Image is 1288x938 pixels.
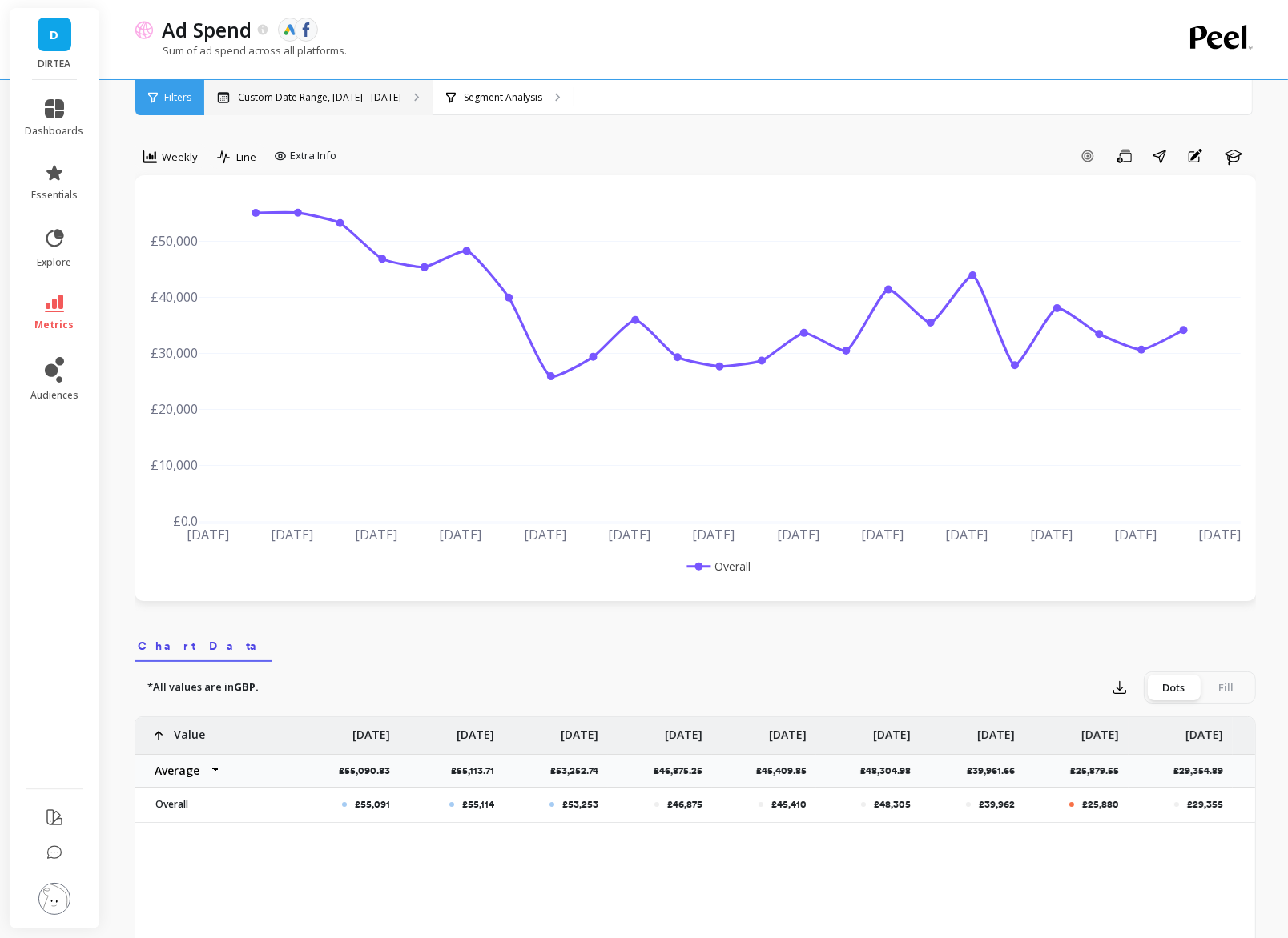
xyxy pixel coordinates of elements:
[135,20,154,39] img: header icon
[147,679,259,695] p: *All values are in
[299,22,313,37] img: api.fb.svg
[451,764,504,777] p: £55,113.71
[1082,798,1119,811] p: £25,880
[462,798,494,811] p: £55,114
[283,22,297,37] img: api.google.svg
[290,148,336,164] span: Extra Info
[550,764,608,777] p: £53,252.74
[30,389,78,402] span: audiences
[654,764,712,777] p: £46,875.25
[769,717,807,743] p: [DATE]
[38,256,72,269] span: explore
[562,798,598,811] p: £53,253
[31,189,78,202] span: essentials
[135,625,1256,662] nav: Tabs
[667,798,702,811] p: £46,875
[860,764,920,777] p: £48,304.98
[234,679,259,694] strong: GBP.
[38,883,70,915] img: profile picture
[1070,764,1129,777] p: £25,879.55
[355,798,390,811] p: £55,091
[967,764,1024,777] p: £39,961.66
[1147,675,1200,700] div: Dots
[146,798,286,811] p: Overall
[874,798,911,811] p: £48,305
[50,26,59,44] span: D
[162,16,252,43] p: Ad Spend
[457,717,494,743] p: [DATE]
[162,150,198,165] span: Weekly
[35,319,74,331] span: metrics
[873,717,911,743] p: [DATE]
[174,717,205,743] p: Value
[138,638,269,654] span: Chart Data
[236,150,256,165] span: Line
[561,717,598,743] p: [DATE]
[1187,798,1223,811] p: £29,355
[771,798,807,811] p: £45,410
[756,764,816,777] p: £45,409.85
[352,717,390,743] p: [DATE]
[665,717,702,743] p: [DATE]
[135,43,347,58] p: Sum of ad spend across all platforms.
[1185,717,1223,743] p: [DATE]
[26,125,84,138] span: dashboards
[977,717,1015,743] p: [DATE]
[26,58,84,70] p: DIRTEA
[238,91,401,104] p: Custom Date Range, [DATE] - [DATE]
[464,91,542,104] p: Segment Analysis
[1173,764,1233,777] p: £29,354.89
[1200,675,1253,700] div: Fill
[164,91,191,104] span: Filters
[979,798,1015,811] p: £39,962
[339,764,400,777] p: £55,090.83
[1081,717,1119,743] p: [DATE]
